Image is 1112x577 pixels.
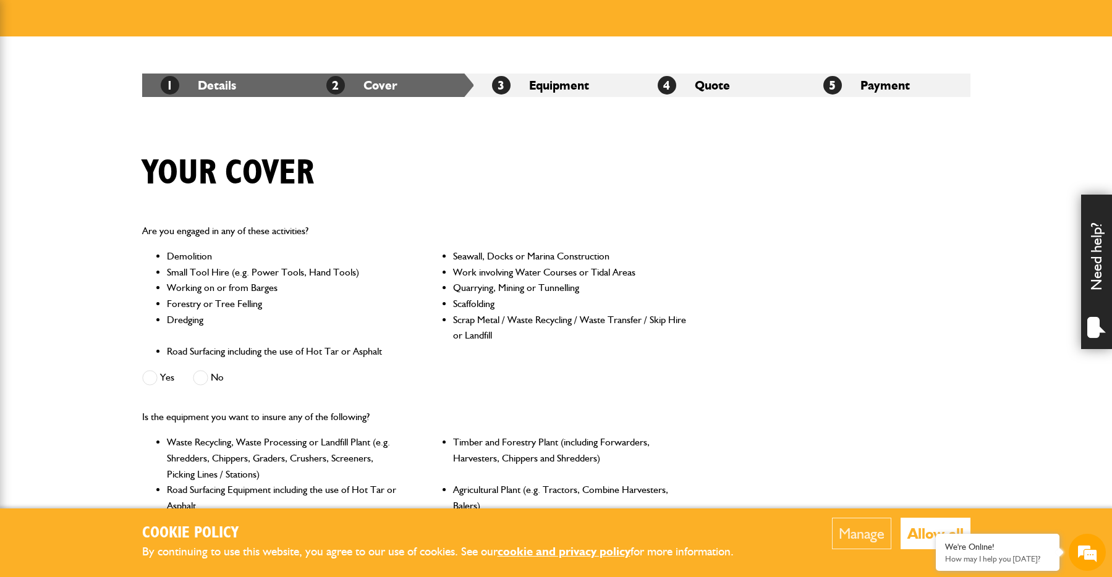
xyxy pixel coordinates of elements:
li: Seawall, Docks or Marina Construction [453,248,687,264]
li: Small Tool Hire (e.g. Power Tools, Hand Tools) [167,264,401,280]
input: Enter your email address [16,151,226,178]
li: Timber and Forestry Plant (including Forwarders, Harvesters, Chippers and Shredders) [453,434,687,482]
input: Enter your last name [16,114,226,141]
textarea: Type your message and hit 'Enter' [16,224,226,370]
li: Payment [805,74,970,97]
li: Work involving Water Courses or Tidal Areas [453,264,687,280]
li: Quarrying, Mining or Tunnelling [453,280,687,296]
span: 5 [823,76,842,95]
div: Need help? [1081,195,1112,349]
li: Demolition [167,248,401,264]
p: Are you engaged in any of these activities? [142,223,688,239]
div: Chat with us now [64,69,208,85]
li: Agricultural Plant (e.g. Tractors, Combine Harvesters, Balers) [453,482,687,513]
span: 3 [492,76,511,95]
li: Road Surfacing including the use of Hot Tar or Asphalt [167,343,401,360]
input: Enter your phone number [16,187,226,214]
label: No [193,370,224,385]
li: Road Surfacing Equipment including the use of Hot Tar or Asphalt [167,482,401,513]
li: Equipment [473,74,639,97]
li: Scrap Metal / Waste Recycling / Waste Transfer / Skip Hire or Landfill [453,312,687,343]
div: We're Online! [945,542,1050,552]
p: How may I help you today? [945,554,1050,563]
li: Scaffolding [453,296,687,312]
span: 2 [326,76,345,95]
img: d_20077148190_company_1631870298795_20077148190 [21,69,52,86]
em: Start Chat [168,381,224,397]
li: Working on or from Barges [167,280,401,296]
label: Yes [142,370,174,385]
p: Is the equipment you want to insure any of the following? [142,409,688,425]
h2: Cookie Policy [142,524,754,543]
li: Dredging [167,312,401,343]
li: Quote [639,74,805,97]
li: Waste Recycling, Waste Processing or Landfill Plant (e.g. Shredders, Chippers, Graders, Crushers,... [167,434,401,482]
li: Cover [308,74,473,97]
h1: Your cover [142,153,314,194]
a: 1Details [161,78,236,93]
li: Forestry or Tree Felling [167,296,401,312]
div: Minimize live chat window [203,6,232,36]
button: Manage [832,518,891,549]
span: 4 [658,76,676,95]
button: Allow all [901,518,970,549]
p: By continuing to use this website, you agree to our use of cookies. See our for more information. [142,542,754,562]
a: cookie and privacy policy [498,544,630,558]
span: 1 [161,76,179,95]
